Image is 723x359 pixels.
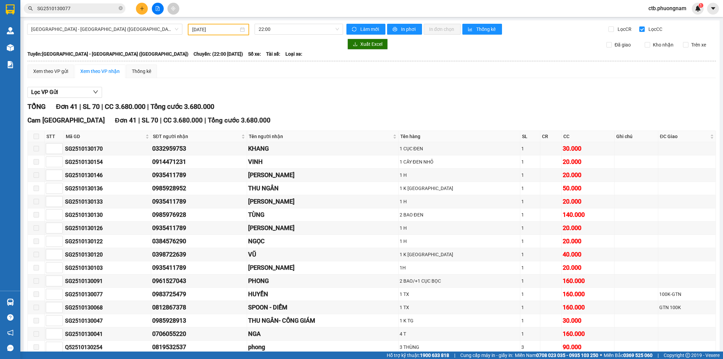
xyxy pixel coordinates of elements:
[400,185,519,192] div: 1 K [GEOGRAPHIC_DATA]
[604,352,652,359] span: Miền Bắc
[152,250,246,259] div: 0398722639
[521,238,539,245] div: 1
[101,102,103,111] span: |
[64,182,151,195] td: SG2510130136
[247,182,398,195] td: THU NGÂN
[521,264,539,271] div: 1
[563,197,614,206] div: 20.000
[7,329,14,336] span: notification
[248,316,397,325] div: THU NGÂN- CÔNG GIÁM
[171,6,176,11] span: aim
[7,345,14,351] span: message
[248,144,397,153] div: KHANG
[400,211,519,219] div: 2 BAO ĐEN
[646,25,663,33] span: Lọc CC
[64,248,151,261] td: SG2510130120
[540,131,562,142] th: CR
[65,224,150,232] div: SG2510130126
[65,171,150,179] div: SG2510130146
[7,314,14,321] span: question-circle
[194,50,243,58] span: Chuyến: (22:00 [DATE])
[31,88,58,96] span: Lọc VP Gửi
[563,184,614,193] div: 50.000
[31,24,178,34] span: Sài Gòn - Nha Trang (Hàng Hoá)
[64,155,151,169] td: SG2510130154
[204,116,206,124] span: |
[247,275,398,288] td: PHONG
[247,142,398,155] td: KHANG
[140,6,144,11] span: plus
[360,40,382,48] span: Xuất Excel
[660,133,709,140] span: ĐC Giao
[155,6,160,11] span: file-add
[65,290,150,299] div: SG2510130077
[401,25,417,33] span: In phơi
[460,352,513,359] span: Cung cấp máy in - giấy in:
[249,133,391,140] span: Tên người nhận
[623,353,652,358] strong: 0369 525 060
[248,50,261,58] span: Số xe:
[563,170,614,180] div: 20.000
[64,222,151,235] td: SG2510130126
[152,144,246,153] div: 0332959753
[247,314,398,327] td: THU NGÂN- CÔNG GIÁM
[393,27,398,32] span: printer
[65,237,150,246] div: SG2510130122
[151,261,247,275] td: 0935411789
[248,157,397,167] div: VINH
[163,116,203,124] span: CC 3.680.000
[6,4,15,15] img: logo-vxr
[65,211,150,219] div: SG2510130130
[151,169,247,182] td: 0935411789
[65,197,150,206] div: SG2510130133
[167,3,179,15] button: aim
[65,158,150,166] div: SG2510130154
[400,277,519,285] div: 2 BAO/+1 CỤC BỌC
[64,195,151,208] td: SG2510130133
[248,289,397,299] div: HUYỀN
[424,24,461,35] button: In đơn chọn
[247,169,398,182] td: NHẬT QUANG
[151,195,247,208] td: 0935411789
[152,197,246,206] div: 0935411789
[521,211,539,219] div: 1
[346,24,385,35] button: syncLàm mới
[400,145,519,152] div: 1 CỤC ĐEN
[132,68,151,75] div: Thống kê
[151,248,247,261] td: 0398722639
[710,5,716,12] span: caret-down
[248,263,397,272] div: [PERSON_NAME]
[64,208,151,222] td: SG2510130130
[247,248,398,261] td: VŨ
[152,237,246,246] div: 0384576290
[248,210,397,220] div: TÙNG
[65,303,150,312] div: SG2510130068
[521,277,539,285] div: 1
[64,235,151,248] td: SG2510130122
[615,25,632,33] span: Lọc CR
[600,354,602,357] span: ⚪️
[7,61,14,68] img: solution-icon
[152,157,246,167] div: 0914471231
[247,261,398,275] td: NHẬT QUANG
[658,352,659,359] span: |
[247,301,398,314] td: SPOON - DIỄM
[28,6,33,11] span: search
[152,263,246,272] div: 0935411789
[152,329,246,339] div: 0706055220
[152,316,246,325] div: 0985928913
[563,210,614,220] div: 140.000
[659,304,715,311] div: GTN 100K
[400,290,519,298] div: 1 TX
[563,329,614,339] div: 160.000
[248,303,397,312] div: SPOON - DIỄM
[521,343,539,351] div: 3
[152,342,246,352] div: 0819532537
[7,44,14,51] img: warehouse-icon
[65,317,150,325] div: SG2510130047
[153,133,240,140] span: SĐT người nhận
[399,131,520,142] th: Tên hàng
[152,289,246,299] div: 0983725479
[119,6,123,10] span: close-circle
[521,330,539,338] div: 1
